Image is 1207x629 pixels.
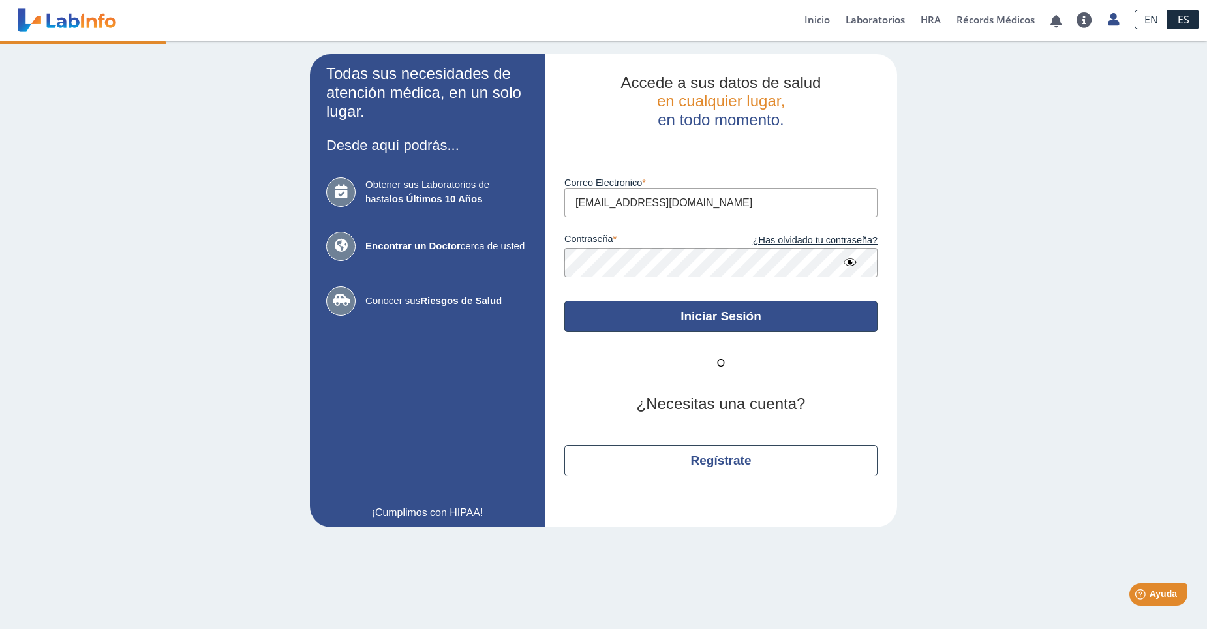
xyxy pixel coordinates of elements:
iframe: Help widget launcher [1091,578,1193,615]
h3: Desde aquí podrás... [326,137,528,153]
span: O [682,356,760,371]
a: ¿Has olvidado tu contraseña? [721,234,878,248]
h2: ¿Necesitas una cuenta? [564,395,878,414]
span: Obtener sus Laboratorios de hasta [365,177,528,207]
a: EN [1135,10,1168,29]
span: Conocer sus [365,294,528,309]
span: en todo momento. [658,111,784,129]
span: en cualquier lugar, [657,92,785,110]
a: ES [1168,10,1199,29]
b: Riesgos de Salud [420,295,502,306]
span: HRA [921,13,941,26]
button: Regístrate [564,445,878,476]
h2: Todas sus necesidades de atención médica, en un solo lugar. [326,65,528,121]
b: los Últimos 10 Años [390,193,483,204]
span: Accede a sus datos de salud [621,74,821,91]
a: ¡Cumplimos con HIPAA! [326,505,528,521]
span: cerca de usted [365,239,528,254]
b: Encontrar un Doctor [365,240,461,251]
label: contraseña [564,234,721,248]
label: Correo Electronico [564,177,878,188]
button: Iniciar Sesión [564,301,878,332]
